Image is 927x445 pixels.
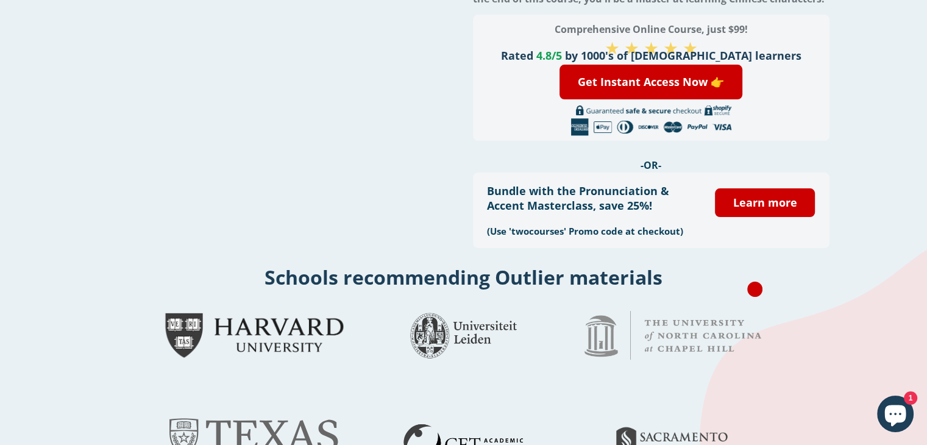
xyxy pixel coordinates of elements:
span: -OR- [641,158,661,172]
span: by 1000's of [DEMOGRAPHIC_DATA] learners [565,48,801,63]
a: Learn more [715,188,815,217]
a: Get Instant Access Now 👉 [559,65,742,99]
h3: Comprehensive Online Course, just $99! [487,20,815,39]
span: 4.8/5 [536,48,562,63]
inbox-online-store-chat: Shopify online store chat [873,396,917,435]
h3: Bundle with the Pronunciation & Accent Masterclass, save 25%! [487,183,697,213]
h3: (Use 'twocourses' Promo code at checkout) [487,225,697,237]
span: Rated [501,48,533,63]
span: ★ ★ ★ ★ ★ [605,36,698,59]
